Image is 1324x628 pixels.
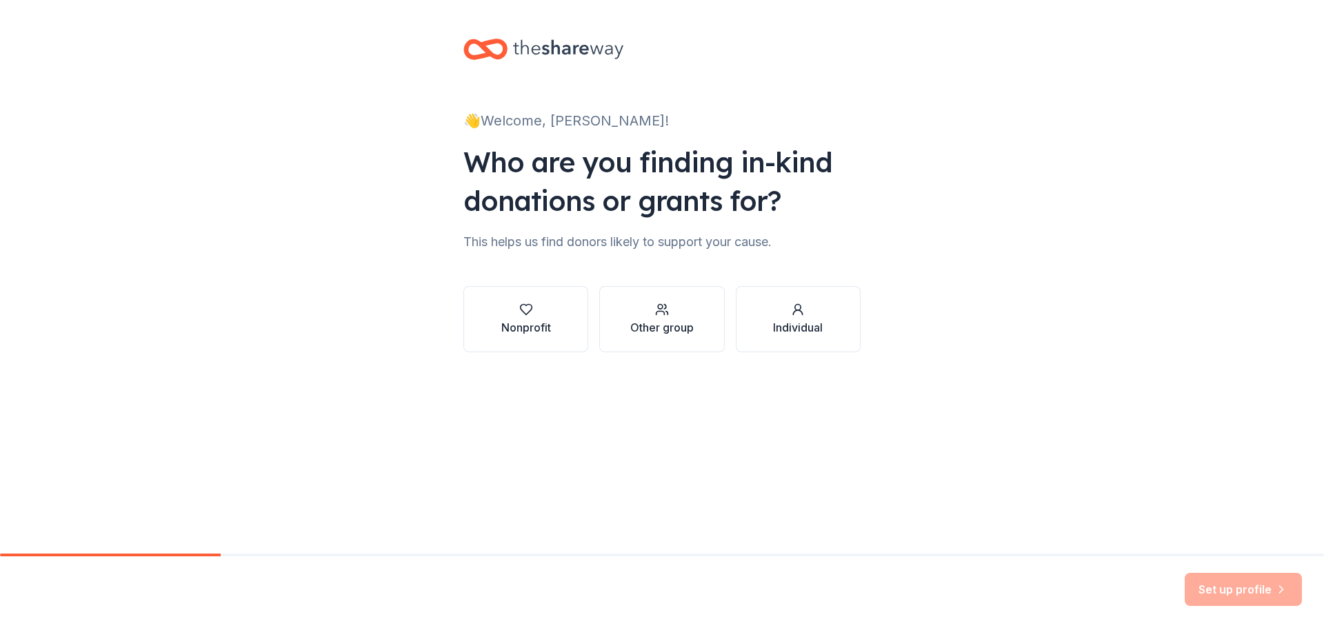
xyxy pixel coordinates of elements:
div: Who are you finding in-kind donations or grants for? [463,143,861,220]
div: 👋 Welcome, [PERSON_NAME]! [463,110,861,132]
button: Other group [599,286,724,352]
div: Nonprofit [501,319,551,336]
div: Individual [773,319,823,336]
button: Individual [736,286,861,352]
button: Nonprofit [463,286,588,352]
div: This helps us find donors likely to support your cause. [463,231,861,253]
div: Other group [630,319,694,336]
